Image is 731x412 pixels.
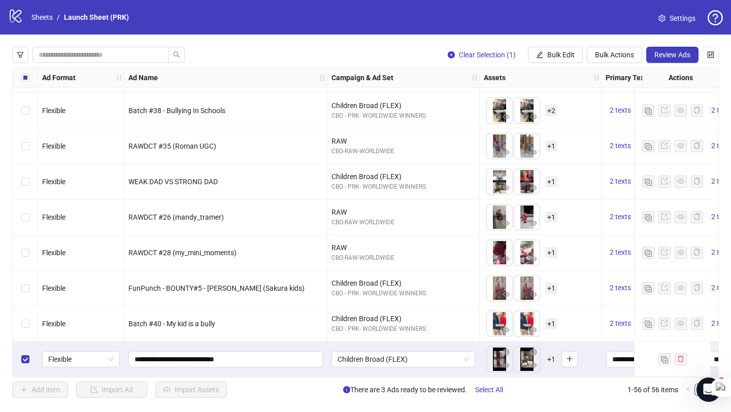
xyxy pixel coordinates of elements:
[128,249,237,257] span: RAWDCT #28 (my_mini_moments)
[500,347,512,359] button: Delete
[514,98,540,123] img: Asset 2
[343,386,350,393] span: info-circle
[600,74,607,81] span: holder
[661,284,668,291] span: export
[530,184,537,191] span: eye
[331,72,393,83] strong: Campaign & Ad Set
[331,171,475,182] div: Children Broad (FLEX)
[530,349,537,356] span: close-circle
[606,72,650,83] strong: Primary Texts
[487,169,512,194] img: Asset 1
[670,13,695,24] span: Settings
[128,178,218,186] span: WEAK DAD VS STRONG DAD
[123,74,130,81] span: holder
[527,324,540,336] button: Preview
[658,353,671,365] button: Duplicate
[487,98,512,123] img: Asset 1
[610,106,631,114] span: 2 texts
[319,74,326,81] span: holder
[331,182,475,192] div: CBO - PRK- WORLDWIDE WINNERS
[527,347,540,359] button: Delete
[514,133,540,159] img: Asset 2
[606,140,635,152] button: 2 texts
[331,100,475,111] div: Children Broad (FLEX)
[595,51,634,59] span: Bulk Actions
[642,282,654,294] button: Duplicate
[545,176,557,187] span: + 1
[646,47,699,63] button: Review Ads
[331,313,475,324] div: Children Broad (FLEX)
[527,111,540,123] button: Preview
[76,382,147,398] button: Import Ad
[13,270,38,306] div: Select row 54
[42,107,65,115] span: Flexible
[128,107,225,115] span: Batch #38 - Bullying In Schools
[42,249,65,257] span: Flexible
[173,51,180,58] span: search
[331,324,475,334] div: CBO - PRK- WORLDWIDE WINNERS
[475,386,503,394] span: Select All
[606,247,635,259] button: 2 texts
[324,67,327,87] div: Resize Ad Name column
[331,242,475,253] div: RAW
[708,10,723,25] span: question-circle
[331,147,475,156] div: CBO-RAW-WORLDWIDE
[527,253,540,265] button: Preview
[661,249,668,256] span: export
[500,182,512,194] button: Preview
[530,220,537,227] span: eye
[677,284,684,291] span: eye
[448,51,455,58] span: close-circle
[42,320,65,328] span: Flexible
[696,377,721,402] iframe: Intercom live chat
[642,211,654,223] button: Duplicate
[128,284,305,292] span: FunPunch - BOUNTY#5 - [PERSON_NAME] (Sakura kids)
[642,247,654,259] button: Duplicate
[487,347,512,372] img: Asset 1
[116,74,123,81] span: holder
[12,382,68,398] button: Add Item
[606,105,635,117] button: 2 texts
[642,176,654,188] button: Duplicate
[487,276,512,301] img: Asset 1
[503,326,510,333] span: eye
[606,351,699,368] div: Edit values
[606,282,635,294] button: 2 texts
[42,72,76,83] strong: Ad Format
[500,147,512,159] button: Preview
[13,235,38,270] div: Select row 53
[677,249,684,256] span: eye
[440,47,524,63] button: Clear Selection (1)
[331,135,475,147] div: RAW
[530,255,537,262] span: eye
[13,199,38,235] div: Select row 52
[536,51,543,58] span: edit
[62,12,131,23] a: Launch Sheet (PRK)
[514,204,540,230] img: Asset 2
[530,362,537,369] span: eye
[514,347,540,372] img: Asset 2
[503,220,510,227] span: eye
[642,318,654,330] button: Duplicate
[42,178,65,186] span: Flexible
[530,326,537,333] span: eye
[527,289,540,301] button: Preview
[717,377,725,386] span: 4
[599,67,601,87] div: Resize Assets column
[527,218,540,230] button: Preview
[500,111,512,123] button: Preview
[545,212,557,223] span: + 1
[610,213,631,221] span: 2 texts
[13,67,38,88] div: Select all rows
[13,341,38,377] div: Select row 56
[326,74,333,81] span: holder
[654,51,690,59] span: Review Ads
[566,355,573,362] span: plus
[487,133,512,159] img: Asset 1
[13,164,38,199] div: Select row 51
[606,318,635,330] button: 2 texts
[707,51,714,58] span: control
[661,213,668,220] span: export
